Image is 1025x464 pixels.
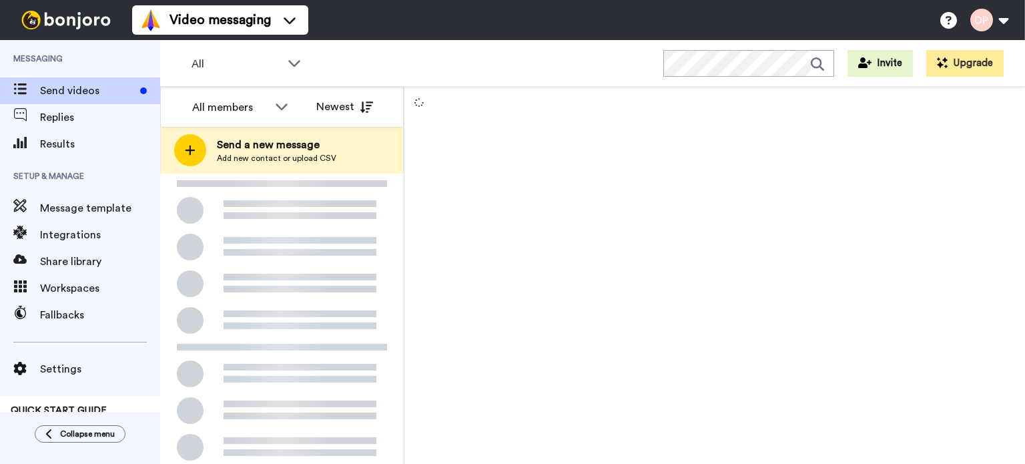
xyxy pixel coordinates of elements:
span: Workspaces [40,280,160,296]
button: Newest [306,93,383,120]
span: All [192,56,281,72]
span: Replies [40,109,160,126]
span: QUICK START GUIDE [11,406,107,415]
img: vm-color.svg [140,9,161,31]
span: Send a new message [217,137,336,153]
span: Settings [40,361,160,377]
span: Results [40,136,160,152]
span: Message template [40,200,160,216]
span: Send videos [40,83,135,99]
span: Video messaging [169,11,271,29]
span: Share library [40,254,160,270]
button: Invite [847,50,913,77]
span: Collapse menu [60,429,115,439]
button: Collapse menu [35,425,125,443]
img: bj-logo-header-white.svg [16,11,116,29]
button: Upgrade [926,50,1004,77]
span: Integrations [40,227,160,243]
span: Add new contact or upload CSV [217,153,336,164]
span: Fallbacks [40,307,160,323]
div: All members [192,99,268,115]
